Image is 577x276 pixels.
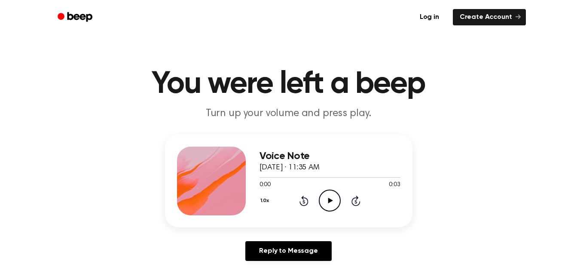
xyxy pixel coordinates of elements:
[124,107,454,121] p: Turn up your volume and press play.
[259,181,271,190] span: 0:00
[389,181,400,190] span: 0:03
[259,164,320,172] span: [DATE] · 11:35 AM
[259,193,272,208] button: 1.0x
[453,9,526,25] a: Create Account
[69,69,509,100] h1: You were left a beep
[411,7,448,27] a: Log in
[245,241,331,261] a: Reply to Message
[259,150,400,162] h3: Voice Note
[52,9,100,26] a: Beep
